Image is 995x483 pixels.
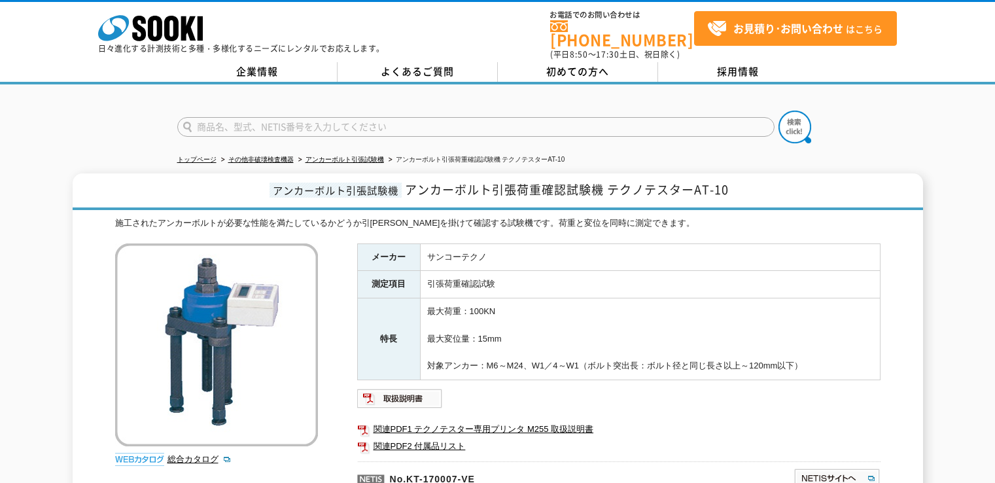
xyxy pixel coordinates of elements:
[658,62,818,82] a: 採用情報
[386,153,565,167] li: アンカーボルト引張荷重確認試験機 テクノテスターAT-10
[420,271,880,298] td: 引張荷重確認試験
[420,243,880,271] td: サンコーテクノ
[550,48,680,60] span: (平日 ～ 土日、祝日除く)
[357,243,420,271] th: メーカー
[98,45,385,52] p: 日々進化する計測技術と多種・多様化するニーズにレンタルでお応えします。
[707,19,882,39] span: はこちら
[420,298,880,380] td: 最大荷重：100KN 最大変位量：15mm 対象アンカー：M6～M24、W1／4～W1（ボルト突出長：ボルト径と同じ長さ以上～120mm以下）
[167,454,232,464] a: 総合カタログ
[733,20,843,36] strong: お見積り･お問い合わせ
[546,64,609,79] span: 初めての方へ
[357,388,443,409] img: 取扱説明書
[550,11,694,19] span: お電話でのお問い合わせは
[115,453,164,466] img: webカタログ
[228,156,294,163] a: その他非破壊検査機器
[115,217,881,230] div: 施工されたアンカーボルトが必要な性能を満たしているかどうか引[PERSON_NAME]を掛けて確認する試験機です。荷重と変位を同時に測定できます。
[778,111,811,143] img: btn_search.png
[596,48,620,60] span: 17:30
[305,156,384,163] a: アンカーボルト引張試験機
[177,156,217,163] a: トップページ
[357,438,881,455] a: 関連PDF2 付属品リスト
[270,183,402,198] span: アンカーボルト引張試験機
[550,20,694,47] a: [PHONE_NUMBER]
[357,298,420,380] th: 特長
[498,62,658,82] a: 初めての方へ
[694,11,897,46] a: お見積り･お問い合わせはこちら
[357,397,443,406] a: 取扱説明書
[177,62,338,82] a: 企業情報
[357,421,881,438] a: 関連PDF1 テクノテスター専用プリンタ M255 取扱説明書
[115,243,318,446] img: アンカーボルト引張荷重確認試験機 テクノテスターAT-10
[338,62,498,82] a: よくあるご質問
[177,117,775,137] input: 商品名、型式、NETIS番号を入力してください
[405,181,729,198] span: アンカーボルト引張荷重確認試験機 テクノテスターAT-10
[357,271,420,298] th: 測定項目
[570,48,588,60] span: 8:50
